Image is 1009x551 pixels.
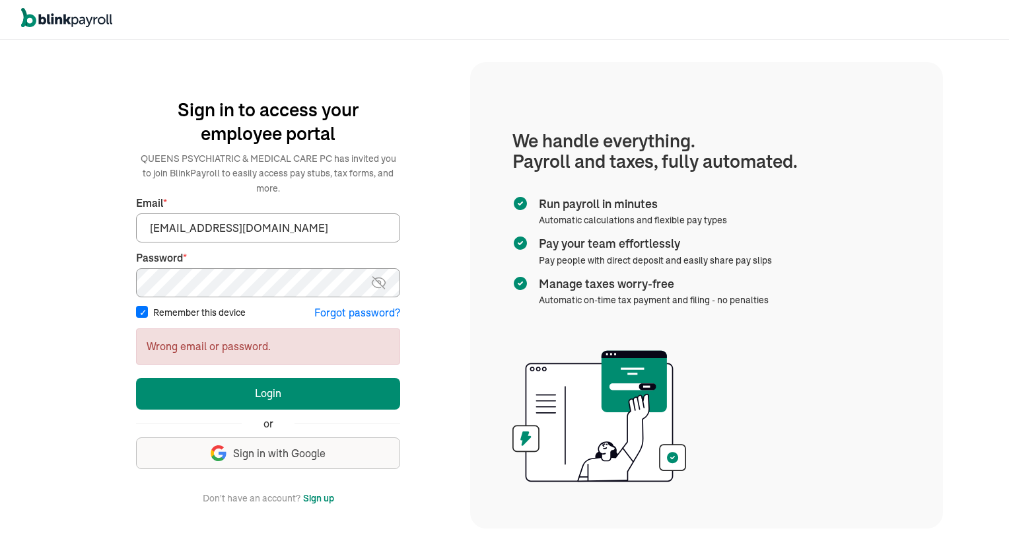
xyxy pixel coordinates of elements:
[539,294,769,306] span: Automatic on-time tax payment and filing - no penalties
[370,275,387,291] img: eye
[21,8,112,28] img: logo
[539,254,772,266] span: Pay people with direct deposit and easily share pay slips
[136,437,400,469] button: Sign in with Google
[512,346,686,486] img: illustration
[263,416,273,431] span: or
[136,250,400,266] label: Password
[136,213,400,242] input: Your email address
[303,490,334,506] button: Sign up
[314,305,400,320] button: Forgot password?
[539,196,722,213] span: Run payroll in minutes
[153,306,246,319] label: Remember this device
[539,275,763,293] span: Manage taxes worry-free
[789,408,1009,551] iframe: Chat Widget
[512,275,528,291] img: checkmark
[539,235,767,252] span: Pay your team effortlessly
[512,235,528,251] img: checkmark
[512,131,901,172] h1: We handle everything. Payroll and taxes, fully automated.
[211,445,226,461] img: google
[136,196,400,211] label: Email
[512,196,528,211] img: checkmark
[203,490,300,506] span: Don't have an account?
[136,328,400,365] div: Wrong email or password.
[539,214,727,226] span: Automatic calculations and flexible pay types
[136,98,400,145] h1: Sign in to access your employee portal
[141,153,396,195] span: QUEENS PSYCHIATRIC & MEDICAL CARE PC has invited you to join BlinkPayroll to easily access pay st...
[233,446,326,461] span: Sign in with Google
[136,378,400,410] button: Login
